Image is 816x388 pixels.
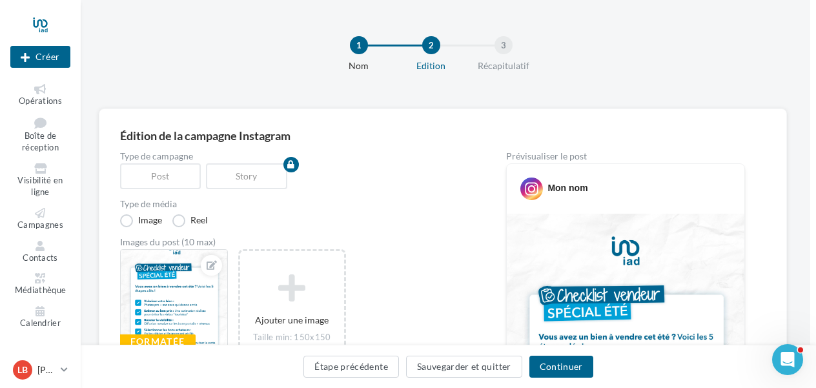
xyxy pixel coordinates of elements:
[495,36,513,54] div: 3
[422,36,440,54] div: 2
[23,252,58,263] span: Contacts
[37,363,56,376] p: [PERSON_NAME]
[22,130,59,153] span: Boîte de réception
[10,271,70,298] a: Médiathèque
[120,238,465,247] div: Images du post (10 max)
[15,285,66,295] span: Médiathèque
[120,152,465,161] label: Type de campagne
[10,358,70,382] a: LB [PERSON_NAME]
[350,36,368,54] div: 1
[17,220,63,230] span: Campagnes
[10,46,70,68] div: Nouvelle campagne
[17,363,28,376] span: LB
[120,214,162,227] label: Image
[172,214,208,227] label: Reel
[120,199,465,209] label: Type de média
[318,59,400,72] div: Nom
[120,334,196,349] div: Formatée
[10,46,70,68] button: Créer
[390,59,473,72] div: Edition
[772,344,803,375] iframe: Intercom live chat
[406,356,522,378] button: Sauvegarder et quitter
[17,175,63,198] span: Visibilité en ligne
[10,161,70,200] a: Visibilité en ligne
[10,205,70,233] a: Campagnes
[20,318,61,328] span: Calendrier
[10,114,70,156] a: Boîte de réception
[10,81,70,109] a: Opérations
[10,303,70,331] a: Calendrier
[303,356,399,378] button: Étape précédente
[506,152,745,161] div: Prévisualiser le post
[120,130,766,141] div: Édition de la campagne Instagram
[462,59,545,72] div: Récapitulatif
[529,356,593,378] button: Continuer
[547,181,587,194] div: Mon nom
[19,96,62,106] span: Opérations
[10,238,70,266] a: Contacts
